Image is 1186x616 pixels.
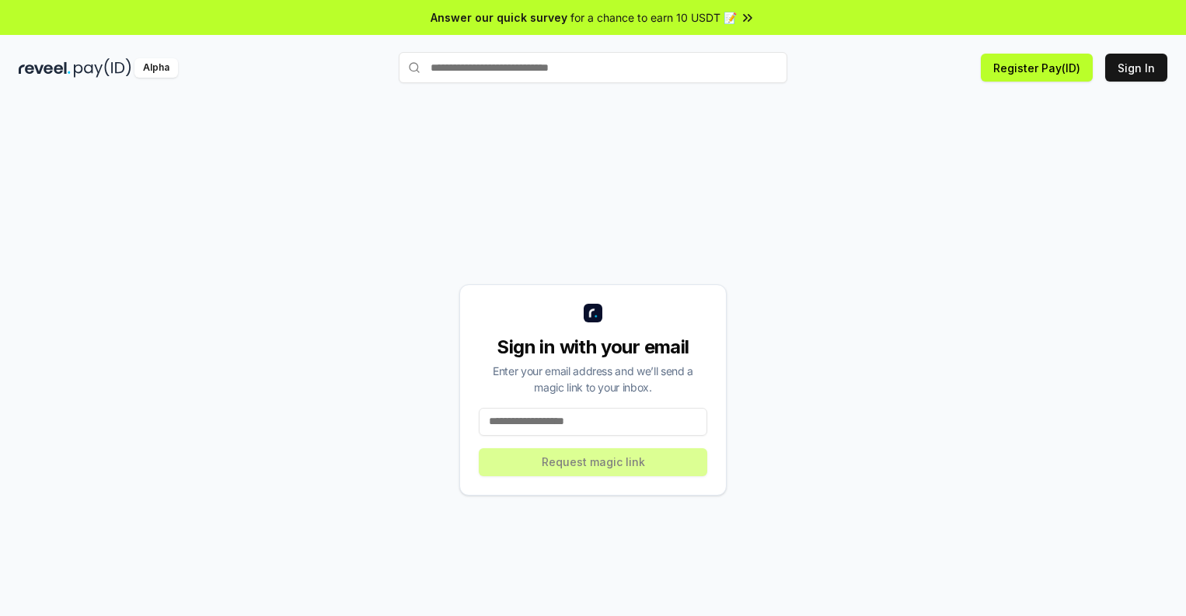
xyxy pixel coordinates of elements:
span: Answer our quick survey [431,9,567,26]
div: Enter your email address and we’ll send a magic link to your inbox. [479,363,707,395]
div: Sign in with your email [479,335,707,360]
button: Register Pay(ID) [981,54,1093,82]
button: Sign In [1105,54,1167,82]
img: pay_id [74,58,131,78]
span: for a chance to earn 10 USDT 📝 [570,9,737,26]
img: reveel_dark [19,58,71,78]
div: Alpha [134,58,178,78]
img: logo_small [584,304,602,322]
